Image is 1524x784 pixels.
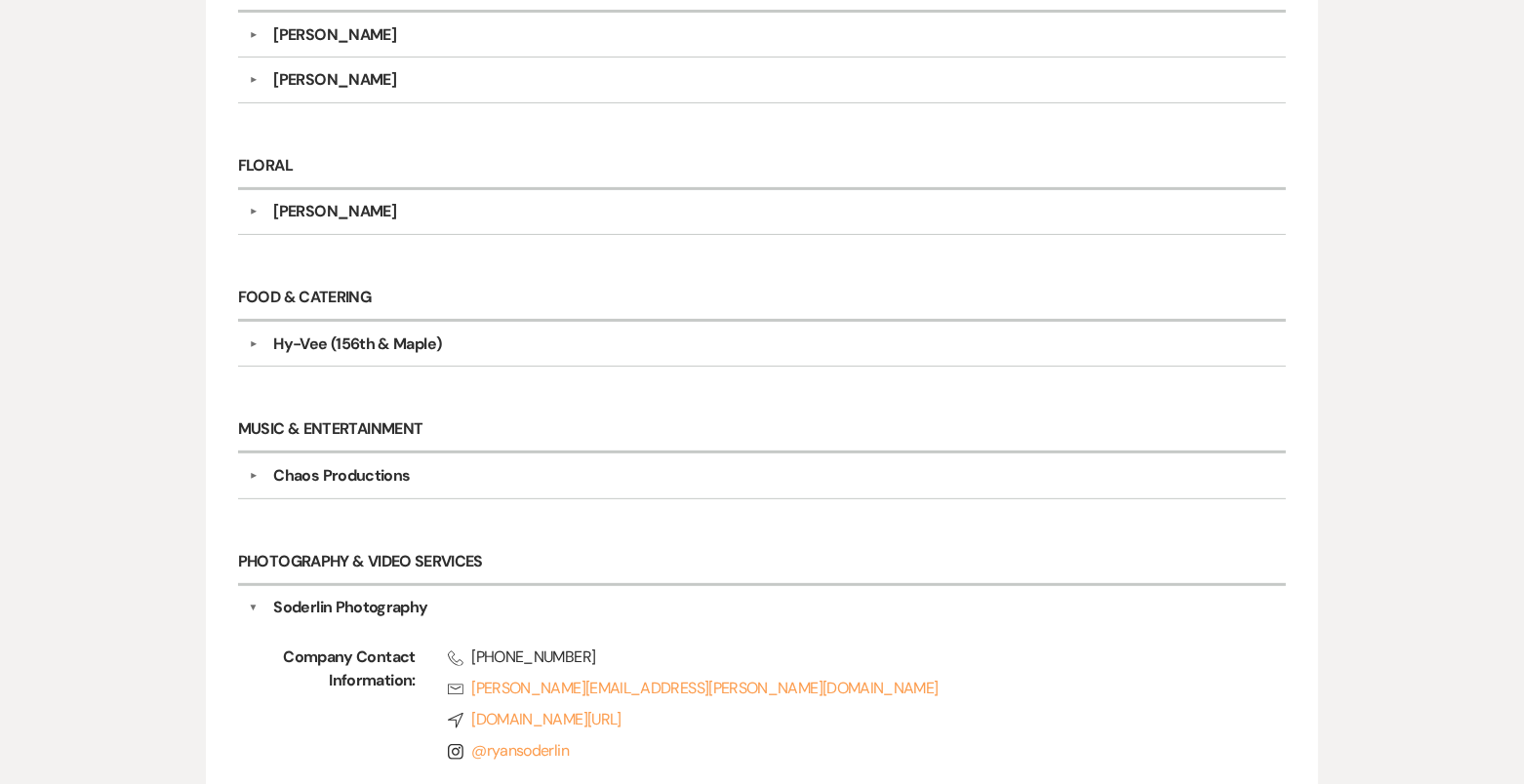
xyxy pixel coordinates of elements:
div: [PERSON_NAME] [273,200,396,223]
div: Soderlin Photography [273,596,427,619]
button: ▼ [241,471,264,481]
button: ▼ [249,596,259,619]
a: [PERSON_NAME][EMAIL_ADDRESS][PERSON_NAME][DOMAIN_NAME] [448,677,1224,700]
button: ▼ [241,75,264,85]
button: ▼ [241,339,264,349]
span: Company Contact Information: [260,646,416,770]
a: @ryansoderlin [471,740,569,761]
span: [PHONE_NUMBER] [448,646,1224,669]
h6: Food & Catering [238,276,1286,322]
div: Chaos Productions [273,464,410,488]
button: ▼ [241,30,264,40]
div: Hy-Vee (156th & Maple) [273,333,441,356]
h6: Music & Entertainment [238,408,1286,453]
h6: Photography & Video Services [238,540,1286,586]
a: [DOMAIN_NAME][URL] [448,708,1224,731]
button: ▼ [241,207,264,216]
div: [PERSON_NAME] [273,68,396,92]
div: [PERSON_NAME] [273,23,396,47]
h6: Floral [238,144,1286,190]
